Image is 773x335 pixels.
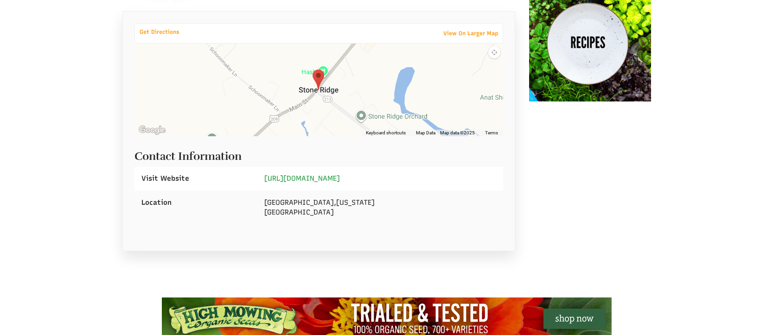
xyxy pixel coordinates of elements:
[366,130,406,136] button: Keyboard shortcuts
[264,174,340,183] a: [URL][DOMAIN_NAME]
[134,167,257,190] div: Visit Website
[135,26,184,38] a: Get Directions
[440,130,475,136] span: Map data ©2025
[134,145,504,162] h2: Contact Information
[485,130,498,136] a: Terms (opens in new tab)
[336,198,375,207] span: [US_STATE]
[122,11,516,12] ul: Profile Tabs
[439,27,503,40] a: View On Larger Map
[488,46,500,58] button: Map camera controls
[416,130,435,136] button: Map Data
[134,191,257,215] div: Location
[264,198,334,207] span: [GEOGRAPHIC_DATA]
[257,191,503,225] div: , [GEOGRAPHIC_DATA]
[137,124,167,136] img: Google
[137,124,167,136] a: Open this area in Google Maps (opens a new window)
